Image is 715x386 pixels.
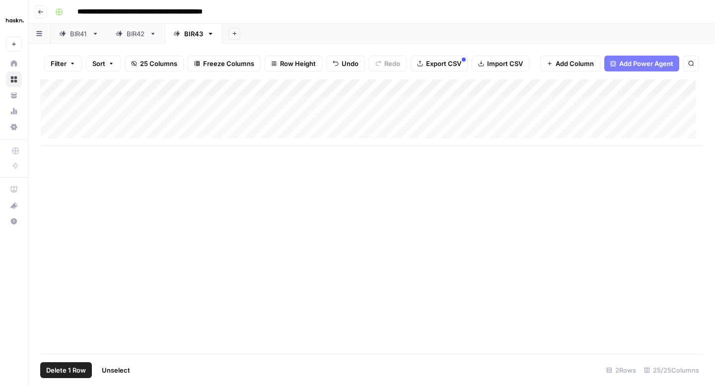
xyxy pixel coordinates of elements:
[6,197,22,213] button: What's new?
[384,59,400,68] span: Redo
[51,24,107,44] a: BIR41
[96,362,136,378] button: Unselect
[6,198,21,213] div: What's new?
[6,87,22,103] a: Your Data
[426,59,461,68] span: Export CSV
[487,59,523,68] span: Import CSV
[140,59,177,68] span: 25 Columns
[125,56,184,71] button: 25 Columns
[6,103,22,119] a: Usage
[203,59,254,68] span: Freeze Columns
[640,362,703,378] div: 25/25 Columns
[342,59,358,68] span: Undo
[188,56,261,71] button: Freeze Columns
[6,213,22,229] button: Help + Support
[602,362,640,378] div: 2 Rows
[107,24,165,44] a: BIR42
[6,119,22,135] a: Settings
[44,56,82,71] button: Filter
[326,56,365,71] button: Undo
[46,365,86,375] span: Delete 1 Row
[86,56,121,71] button: Sort
[6,11,24,29] img: Haskn Logo
[6,56,22,71] a: Home
[280,59,316,68] span: Row Height
[51,59,67,68] span: Filter
[556,59,594,68] span: Add Column
[165,24,222,44] a: BIR43
[265,56,322,71] button: Row Height
[369,56,407,71] button: Redo
[540,56,600,71] button: Add Column
[6,182,22,197] a: AirOps Academy
[6,8,22,33] button: Workspace: Haskn
[184,29,203,39] div: BIR43
[40,362,92,378] button: Delete 1 Row
[472,56,529,71] button: Import CSV
[6,71,22,87] a: Browse
[92,59,105,68] span: Sort
[127,29,145,39] div: BIR42
[619,59,673,68] span: Add Power Agent
[70,29,88,39] div: BIR41
[604,56,679,71] button: Add Power Agent
[102,365,130,375] span: Unselect
[411,56,468,71] button: Export CSV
